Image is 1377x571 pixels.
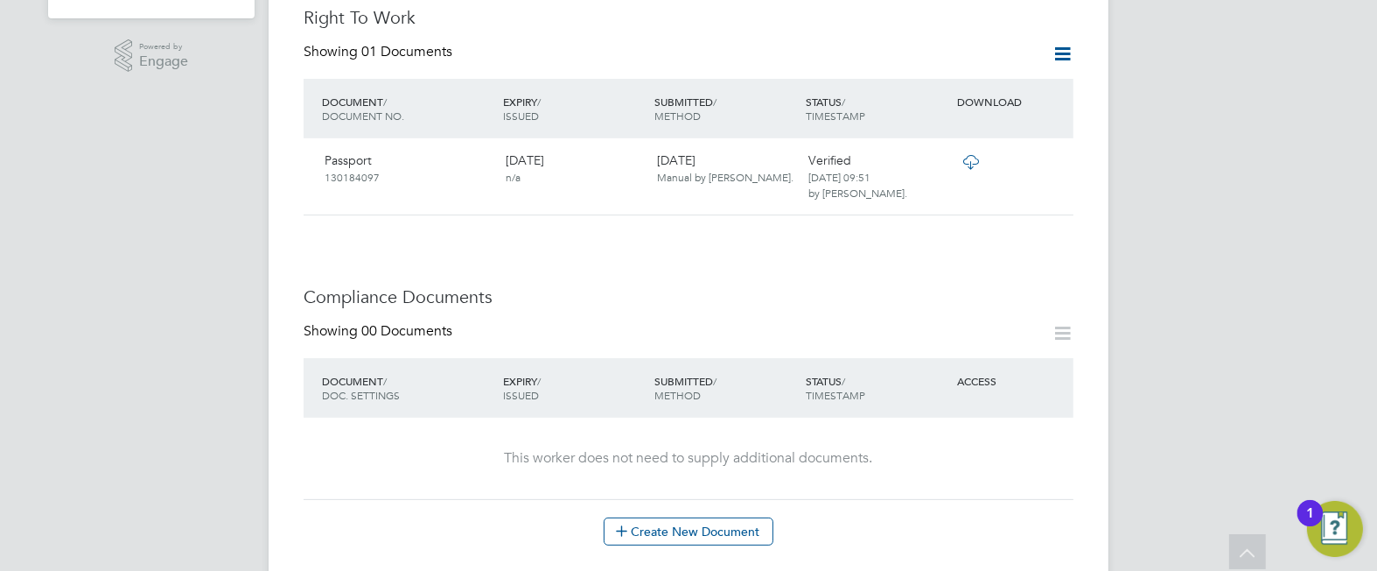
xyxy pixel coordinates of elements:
[842,95,845,109] span: /
[361,43,452,60] span: 01 Documents
[657,170,793,184] span: Manual by [PERSON_NAME].
[321,449,1056,468] div: This worker does not need to supply additional documents.
[304,43,456,61] div: Showing
[1306,513,1314,536] div: 1
[322,388,400,402] span: DOC. SETTINGS
[139,54,188,69] span: Engage
[654,388,701,402] span: METHOD
[139,39,188,54] span: Powered by
[650,86,801,131] div: SUBMITTED
[604,518,773,546] button: Create New Document
[115,39,189,73] a: Powered byEngage
[318,145,499,191] div: Passport
[1307,501,1363,557] button: Open Resource Center, 1 new notification
[503,109,539,123] span: ISSUED
[304,322,456,341] div: Showing
[650,365,801,411] div: SUBMITTED
[953,365,1073,397] div: ACCESS
[953,86,1073,117] div: DOWNLOAD
[383,95,387,109] span: /
[304,6,1073,29] h3: Right To Work
[537,95,541,109] span: /
[801,365,953,411] div: STATUS
[808,170,870,184] span: [DATE] 09:51
[361,322,452,340] span: 00 Documents
[801,86,953,131] div: STATUS
[499,145,650,191] div: [DATE]
[503,388,539,402] span: ISSUED
[318,86,499,131] div: DOCUMENT
[499,86,650,131] div: EXPIRY
[304,285,1073,308] h3: Compliance Documents
[713,95,716,109] span: /
[325,170,380,184] span: 130184097
[318,365,499,411] div: DOCUMENT
[506,170,521,184] span: n/a
[806,388,865,402] span: TIMESTAMP
[383,374,387,388] span: /
[806,109,865,123] span: TIMESTAMP
[650,145,801,191] div: [DATE]
[499,365,650,411] div: EXPIRY
[713,374,716,388] span: /
[537,374,541,388] span: /
[808,152,851,168] span: Verified
[654,109,701,123] span: METHOD
[808,186,907,200] span: by [PERSON_NAME].
[842,374,845,388] span: /
[322,109,404,123] span: DOCUMENT NO.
